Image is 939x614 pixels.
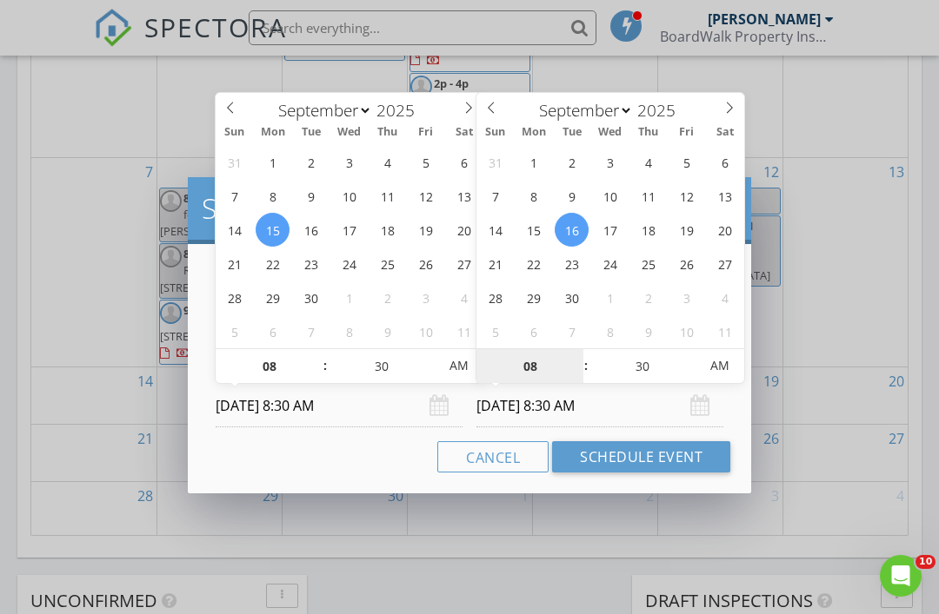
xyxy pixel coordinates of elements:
[516,179,550,213] span: September 8, 2025
[593,213,627,247] span: September 17, 2025
[516,213,550,247] span: September 15, 2025
[409,179,443,213] span: September 12, 2025
[447,213,481,247] span: September 20, 2025
[629,127,668,138] span: Thu
[370,213,404,247] span: September 18, 2025
[332,179,366,213] span: September 10, 2025
[478,314,512,348] span: October 5, 2025
[370,247,404,281] span: September 25, 2025
[633,99,690,122] input: Year
[631,247,665,281] span: September 25, 2025
[294,281,328,314] span: September 30, 2025
[478,145,512,179] span: August 31, 2025
[292,127,330,138] span: Tue
[369,127,407,138] span: Thu
[555,213,589,247] span: September 16, 2025
[708,247,742,281] span: September 27, 2025
[708,179,742,213] span: September 13, 2025
[708,314,742,348] span: October 11, 2025
[555,314,589,348] span: October 7, 2025
[409,281,443,314] span: October 3, 2025
[332,247,366,281] span: September 24, 2025
[409,145,443,179] span: September 5, 2025
[254,127,292,138] span: Mon
[696,348,743,383] span: Click to toggle
[437,441,549,472] button: Cancel
[217,314,251,348] span: October 5, 2025
[256,213,290,247] span: September 15, 2025
[409,314,443,348] span: October 10, 2025
[447,247,481,281] span: September 27, 2025
[217,281,251,314] span: September 28, 2025
[217,247,251,281] span: September 21, 2025
[478,179,512,213] span: September 7, 2025
[591,127,629,138] span: Wed
[669,314,703,348] span: October 10, 2025
[669,179,703,213] span: September 12, 2025
[445,127,483,138] span: Sat
[516,145,550,179] span: September 1, 2025
[447,179,481,213] span: September 13, 2025
[880,555,922,597] iframe: Intercom live chat
[593,179,627,213] span: September 10, 2025
[631,145,665,179] span: September 4, 2025
[294,213,328,247] span: September 16, 2025
[370,281,404,314] span: October 2, 2025
[370,314,404,348] span: October 9, 2025
[631,179,665,213] span: September 11, 2025
[593,247,627,281] span: September 24, 2025
[256,314,290,348] span: October 6, 2025
[553,127,591,138] span: Tue
[478,213,512,247] span: September 14, 2025
[407,127,445,138] span: Fri
[332,281,366,314] span: October 1, 2025
[516,281,550,314] span: September 29, 2025
[708,145,742,179] span: September 6, 2025
[669,145,703,179] span: September 5, 2025
[332,213,366,247] span: September 17, 2025
[555,281,589,314] span: September 30, 2025
[447,314,481,348] span: October 11, 2025
[631,213,665,247] span: September 18, 2025
[372,99,430,122] input: Year
[216,127,254,138] span: Sun
[593,281,627,314] span: October 1, 2025
[217,179,251,213] span: September 7, 2025
[202,191,737,226] h2: Schedule Event
[409,247,443,281] span: September 26, 2025
[294,247,328,281] span: September 23, 2025
[478,247,512,281] span: September 21, 2025
[516,247,550,281] span: September 22, 2025
[476,385,723,427] input: Select date
[515,127,553,138] span: Mon
[409,213,443,247] span: September 19, 2025
[447,281,481,314] span: October 4, 2025
[669,281,703,314] span: October 3, 2025
[217,145,251,179] span: August 31, 2025
[256,247,290,281] span: September 22, 2025
[631,314,665,348] span: October 9, 2025
[294,145,328,179] span: September 2, 2025
[294,179,328,213] span: September 9, 2025
[668,127,706,138] span: Fri
[330,127,369,138] span: Wed
[669,247,703,281] span: September 26, 2025
[478,281,512,314] span: September 28, 2025
[516,314,550,348] span: October 6, 2025
[916,555,936,569] span: 10
[552,441,730,472] button: Schedule Event
[370,145,404,179] span: September 4, 2025
[708,281,742,314] span: October 4, 2025
[256,281,290,314] span: September 29, 2025
[706,127,744,138] span: Sat
[555,179,589,213] span: September 9, 2025
[593,145,627,179] span: September 3, 2025
[447,145,481,179] span: September 6, 2025
[555,247,589,281] span: September 23, 2025
[555,145,589,179] span: September 2, 2025
[476,127,515,138] span: Sun
[216,385,463,427] input: Select date
[332,145,366,179] span: September 3, 2025
[631,281,665,314] span: October 2, 2025
[256,145,290,179] span: September 1, 2025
